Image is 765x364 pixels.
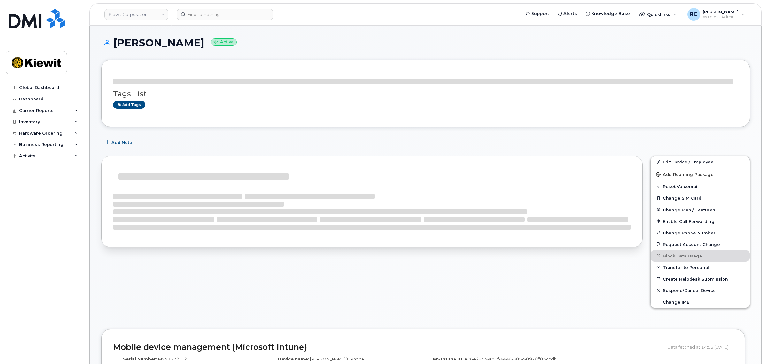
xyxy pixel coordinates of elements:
[651,216,750,227] button: Enable Call Forwarding
[211,38,237,46] small: Active
[433,356,463,362] label: MS Intune ID:
[101,137,138,148] button: Add Note
[123,356,157,362] label: Serial Number:
[651,273,750,285] a: Create Helpdesk Submission
[158,356,187,361] span: M7Y1372TF2
[464,356,557,361] span: e06e2955-ad1f-4448-885c-0976ff03ccdb
[113,90,738,98] h3: Tags List
[651,168,750,181] button: Add Roaming Package
[667,341,733,353] div: Data fetched at 14:52 [DATE]
[651,227,750,239] button: Change Phone Number
[651,262,750,273] button: Transfer to Personal
[113,343,662,352] h2: Mobile device management (Microsoft Intune)
[310,356,364,361] span: [PERSON_NAME]’s iPhone
[663,207,715,212] span: Change Plan / Features
[651,181,750,192] button: Reset Voicemail
[651,156,750,168] a: Edit Device / Employee
[101,37,750,48] h1: [PERSON_NAME]
[113,101,145,109] a: Add tags
[663,288,716,293] span: Suspend/Cancel Device
[651,192,750,204] button: Change SIM Card
[656,172,714,178] span: Add Roaming Package
[651,250,750,262] button: Block Data Usage
[651,296,750,308] button: Change IMEI
[663,219,715,224] span: Enable Call Forwarding
[651,239,750,250] button: Request Account Change
[278,356,309,362] label: Device name:
[651,285,750,296] button: Suspend/Cancel Device
[651,204,750,216] button: Change Plan / Features
[111,139,132,146] span: Add Note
